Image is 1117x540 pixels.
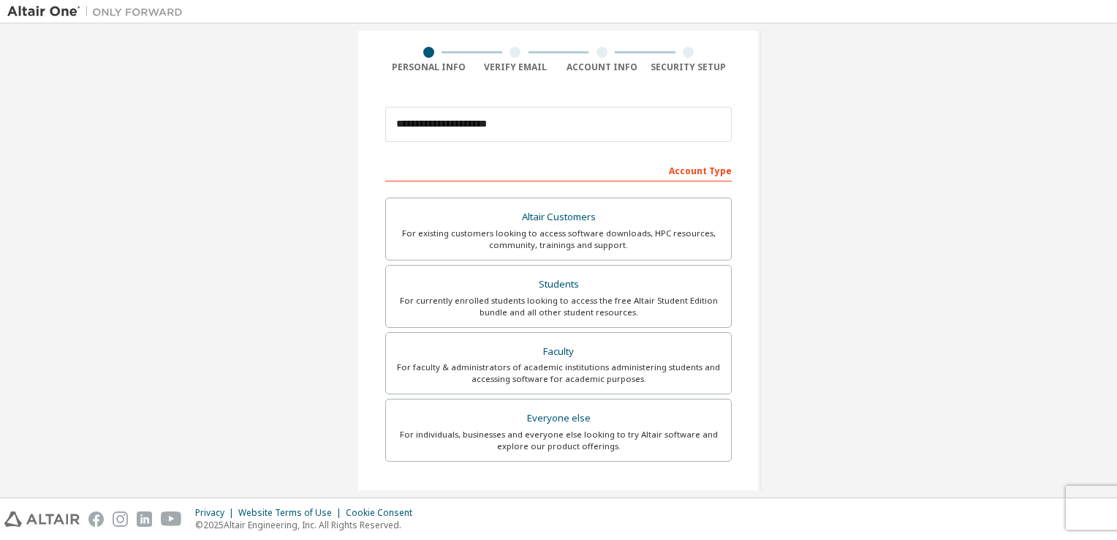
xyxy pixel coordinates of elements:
[395,295,722,318] div: For currently enrolled students looking to access the free Altair Student Edition bundle and all ...
[195,519,421,531] p: © 2025 Altair Engineering, Inc. All Rights Reserved.
[395,429,722,452] div: For individuals, businesses and everyone else looking to try Altair software and explore our prod...
[395,274,722,295] div: Students
[472,61,559,73] div: Verify Email
[137,511,152,527] img: linkedin.svg
[395,228,722,251] div: For existing customers looking to access software downloads, HPC resources, community, trainings ...
[395,408,722,429] div: Everyone else
[385,484,732,507] div: Your Profile
[4,511,80,527] img: altair_logo.svg
[558,61,645,73] div: Account Info
[395,361,722,385] div: For faculty & administrators of academic institutions administering students and accessing softwa...
[7,4,190,19] img: Altair One
[88,511,104,527] img: facebook.svg
[645,61,732,73] div: Security Setup
[113,511,128,527] img: instagram.svg
[395,207,722,228] div: Altair Customers
[346,507,421,519] div: Cookie Consent
[161,511,182,527] img: youtube.svg
[195,507,238,519] div: Privacy
[395,342,722,362] div: Faculty
[238,507,346,519] div: Website Terms of Use
[385,158,732,181] div: Account Type
[385,61,472,73] div: Personal Info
